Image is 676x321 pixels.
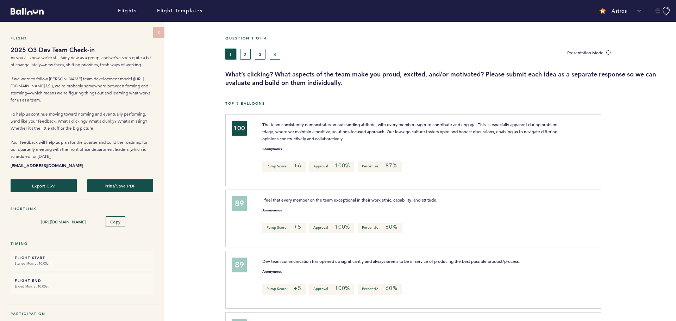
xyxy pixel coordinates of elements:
small: Anonymous [262,209,282,212]
p: Percentile [358,284,401,295]
p: Pump Score [262,161,306,172]
p: Approval [309,223,354,233]
span: The team consistently demonstrates an outstanding attitude, with every member eager to contribute... [262,122,558,141]
p: Astros [612,7,627,14]
button: 4 [270,49,280,60]
h6: FLIGHT END [15,278,149,283]
div: 89 [232,258,247,272]
em: 100% [335,223,350,230]
button: Astros [596,4,644,18]
button: Print/Save PDF [87,179,154,192]
h5: Flight [11,36,153,41]
em: 87% [386,162,397,169]
a: Flights [118,7,137,15]
span: Dev team communication has opened up significantly and always seems to be in service of producing... [262,258,520,264]
p: Percentile [358,161,401,172]
span: I feel that every member on the team exceptional in their work ethic, capability, and attitude. [262,197,437,203]
em: +5 [294,223,301,230]
span: Presentation Mode [567,50,603,55]
em: +5 [294,285,301,292]
span: Copy [110,219,121,224]
svg: Balloon [11,8,44,15]
h5: Timing [11,241,153,246]
button: 3 [255,49,265,60]
a: Balloon [5,7,44,14]
h5: Participation [11,311,153,316]
h6: FLIGHT START [15,255,149,260]
a: [URL][DOMAIN_NAME] [11,76,144,88]
button: 2 [240,49,251,60]
a: Flight Templates [157,7,203,15]
p: Approval [309,161,354,172]
small: Anonymous [262,147,282,151]
h5: Question 1 of 4 [225,36,671,41]
h5: Top 5 Balloons [225,101,671,106]
p: Percentile [358,223,401,233]
div: 100 [232,121,247,136]
small: Started Mon. at 10:00am [15,260,149,267]
h1: 2025 Q3 Dev Team Check-in [11,46,153,54]
em: 60% [386,223,397,230]
p: Pump Score [262,284,306,295]
h3: What’s clicking? What aspects of the team make you proud, excited, and/or motivated? Please submi... [225,70,671,87]
img: new window [46,84,50,87]
p: Approval [309,284,354,295]
button: 1 [225,49,236,60]
span: As you all know, we’re still fairly new as a group, and we've seen quite a bit of change lately—n... [11,55,151,81]
em: 100% [335,285,350,292]
div: 89 [232,196,247,211]
button: Copy [106,216,125,227]
span: ), we’re probably somewhere between forming and storming—which means we’re figuring things out an... [11,83,150,159]
em: 100% [335,162,350,169]
em: +6 [294,162,301,169]
button: Export CSV [11,179,77,192]
b: [EMAIL_ADDRESS][DOMAIN_NAME] [11,162,153,169]
p: Pump Score [262,223,306,233]
small: Anonymous [262,270,282,273]
small: Ended Mon. at 10:00am [15,283,149,290]
em: 60% [386,285,397,292]
button: Manage Account [655,7,671,16]
h5: Shortlink [11,206,153,211]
